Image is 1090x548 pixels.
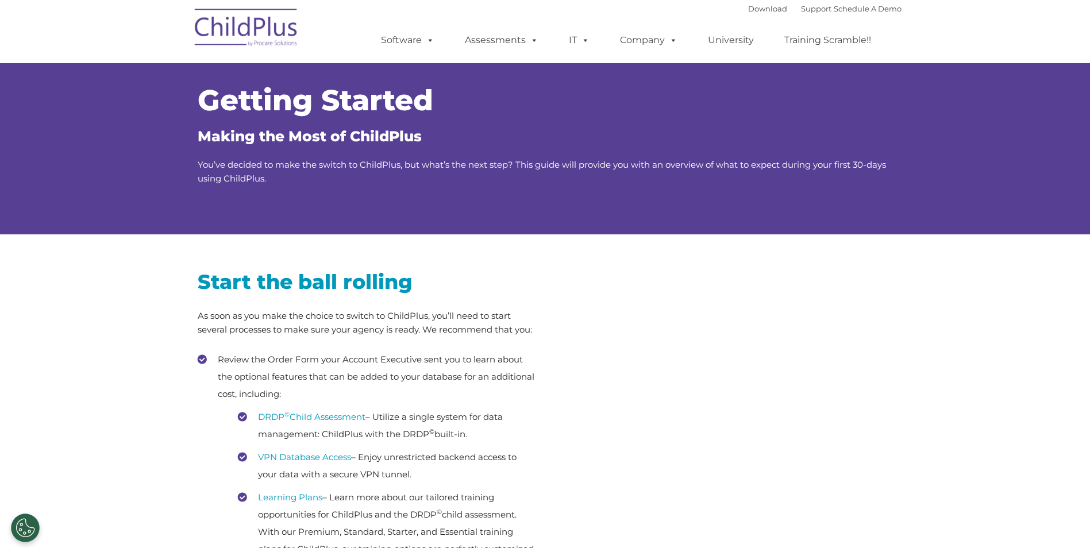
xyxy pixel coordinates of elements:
[238,449,537,483] li: – Enjoy unrestricted backend access to your data with a secure VPN tunnel.
[748,4,902,13] font: |
[284,410,290,418] sup: ©
[696,29,765,52] a: University
[453,29,550,52] a: Assessments
[801,4,831,13] a: Support
[748,4,787,13] a: Download
[198,83,433,118] span: Getting Started
[258,492,322,503] a: Learning Plans
[437,508,442,516] sup: ©
[189,1,304,58] img: ChildPlus by Procare Solutions
[198,159,886,184] span: You’ve decided to make the switch to ChildPlus, but what’s the next step? This guide will provide...
[834,4,902,13] a: Schedule A Demo
[369,29,446,52] a: Software
[198,309,537,337] p: As soon as you make the choice to switch to ChildPlus, you’ll need to start several processes to ...
[238,408,537,443] li: – Utilize a single system for data management: ChildPlus with the DRDP built-in.
[198,269,537,295] h2: Start the ball rolling
[198,128,422,145] span: Making the Most of ChildPlus
[429,427,434,435] sup: ©
[11,514,40,542] button: Cookies Settings
[258,451,351,462] a: VPN Database Access
[773,29,883,52] a: Training Scramble!!
[557,29,601,52] a: IT
[258,411,365,422] a: DRDP©Child Assessment
[608,29,689,52] a: Company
